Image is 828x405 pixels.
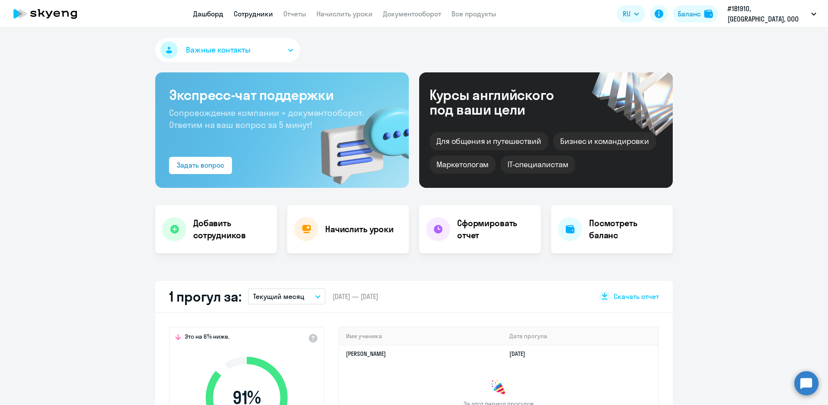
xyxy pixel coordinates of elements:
a: Сотрудники [234,9,273,18]
th: Имя ученика [339,327,502,345]
p: #181910, [GEOGRAPHIC_DATA], ООО [728,3,808,24]
button: RU [617,5,645,22]
span: Это на 6% ниже, [185,333,229,343]
span: Важные контакты [186,44,251,56]
a: [PERSON_NAME] [346,350,386,358]
button: Текущий месяц [248,288,326,305]
button: Балансbalance [673,5,718,22]
img: congrats [490,379,507,396]
a: Все продукты [452,9,496,18]
div: Бизнес и командировки [553,132,656,150]
a: Отчеты [283,9,306,18]
h3: Экспресс-чат поддержки [169,86,395,103]
h4: Добавить сотрудников [193,217,270,241]
th: Дата прогула [502,327,658,345]
a: Начислить уроки [317,9,373,18]
button: Задать вопрос [169,157,232,174]
button: Важные контакты [155,38,300,62]
h4: Начислить уроки [325,223,394,235]
p: Текущий месяц [253,291,304,302]
a: Документооборот [383,9,441,18]
img: balance [704,9,713,18]
div: Маркетологам [430,156,496,174]
h4: Посмотреть баланс [589,217,666,241]
span: Скачать отчет [614,292,659,301]
a: [DATE] [509,350,532,358]
h2: 1 прогул за: [169,288,241,305]
a: Дашборд [193,9,223,18]
span: RU [623,9,630,19]
span: Сопровождение компании + документооборот. Ответим на ваш вопрос за 5 минут! [169,107,364,130]
div: IT-специалистам [501,156,575,174]
img: bg-img [308,91,409,188]
div: Задать вопрос [177,160,224,170]
button: #181910, [GEOGRAPHIC_DATA], ООО [723,3,821,24]
div: Для общения и путешествий [430,132,548,150]
div: Курсы английского под ваши цели [430,87,577,117]
div: Баланс [678,9,701,19]
h4: Сформировать отчет [457,217,534,241]
span: [DATE] — [DATE] [332,292,378,301]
